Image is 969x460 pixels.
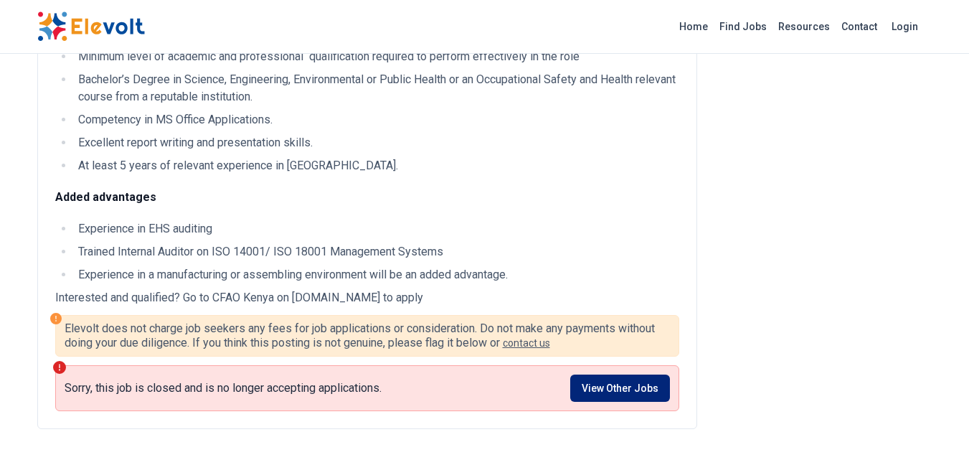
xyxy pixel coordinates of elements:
a: View Other Jobs [570,375,670,402]
a: Resources [772,15,836,38]
strong: Added advantages [55,190,156,204]
img: Elevolt [37,11,145,42]
li: Bachelor’s Degree in Science, Engineering, Environmental or Public Health or an Occupational Safe... [74,71,679,105]
li: Trained Internal Auditor on ISO 14001/ ISO 18001 Management Systems [74,243,679,260]
a: Login [883,12,927,41]
p: Elevolt does not charge job seekers any fees for job applications or consideration. Do not make a... [65,321,670,350]
li: Excellent report writing and presentation skills. [74,134,679,151]
li: At least 5 years of relevant experience in [GEOGRAPHIC_DATA]. [74,157,679,174]
a: contact us [503,337,550,349]
li: Competency in MS Office Applications. [74,111,679,128]
li: Minimum level of academic and professional qualification required to perform effectively in the role [74,48,679,65]
li: Experience in EHS auditing [74,220,679,238]
a: Find Jobs [714,15,772,38]
a: Home [673,15,714,38]
p: Sorry, this job is closed and is no longer accepting applications. [65,381,382,395]
a: Contact [836,15,883,38]
li: Experience in a manufacturing or assembling environment will be an added advantage. [74,266,679,283]
p: Interested and qualified? Go to CFAO Kenya on [DOMAIN_NAME] to apply [55,289,679,306]
iframe: Chat Widget [897,391,969,460]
